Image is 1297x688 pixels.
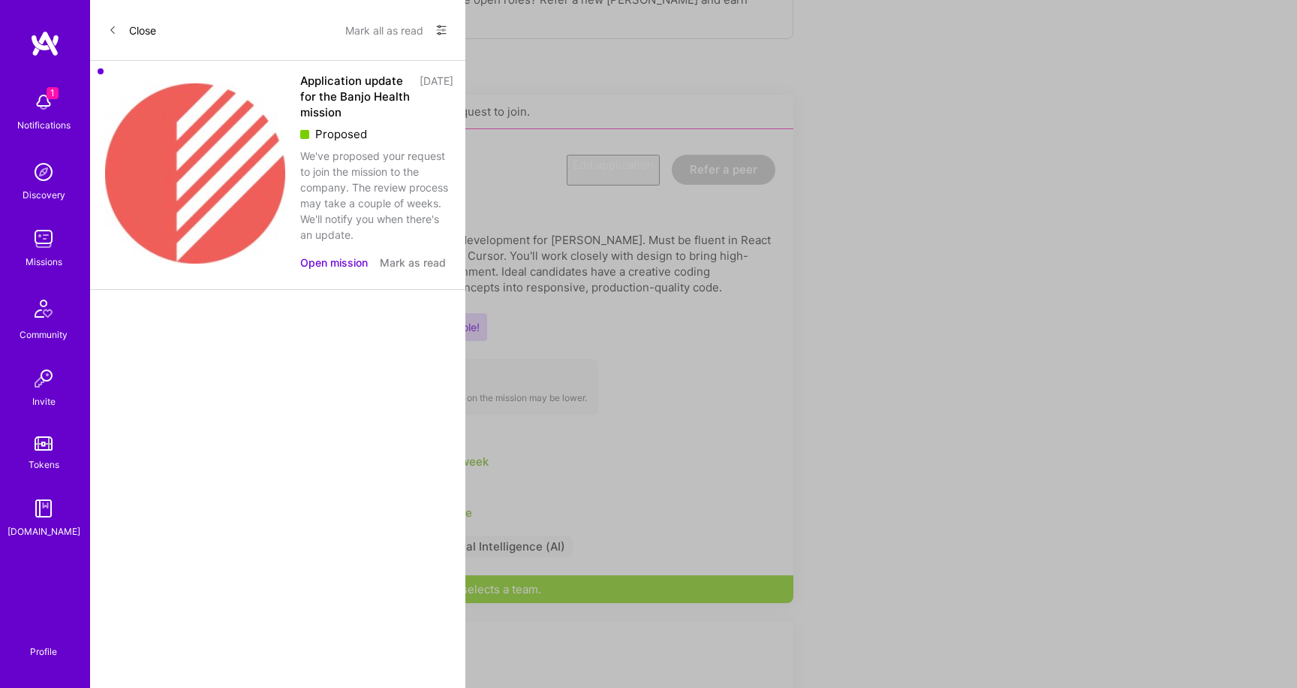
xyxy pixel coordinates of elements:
div: [DOMAIN_NAME] [8,524,80,539]
div: Application update for the Banjo Health mission [300,73,411,120]
button: Open mission [300,255,368,270]
img: Invite [29,364,59,394]
img: teamwork [29,224,59,254]
img: Community [26,291,62,327]
img: tokens [35,436,53,451]
div: Discovery [23,187,65,203]
img: Company Logo [102,73,288,277]
button: Mark as read [380,255,446,270]
span: 1 [47,87,59,99]
div: Tokens [29,457,59,472]
img: guide book [29,493,59,524]
img: bell [29,87,59,117]
img: logo [30,30,60,57]
button: Mark all as read [345,18,423,42]
img: discovery [29,157,59,187]
button: Close [108,18,156,42]
div: Notifications [17,117,71,133]
div: Profile [30,644,57,658]
div: We've proposed your request to join the mission to the company. The review process may take a cou... [300,148,453,243]
div: Invite [32,394,56,409]
div: Missions [26,254,62,270]
div: Community [20,327,68,342]
div: Proposed [300,126,453,142]
a: Profile [25,628,62,658]
div: [DATE] [420,73,453,120]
